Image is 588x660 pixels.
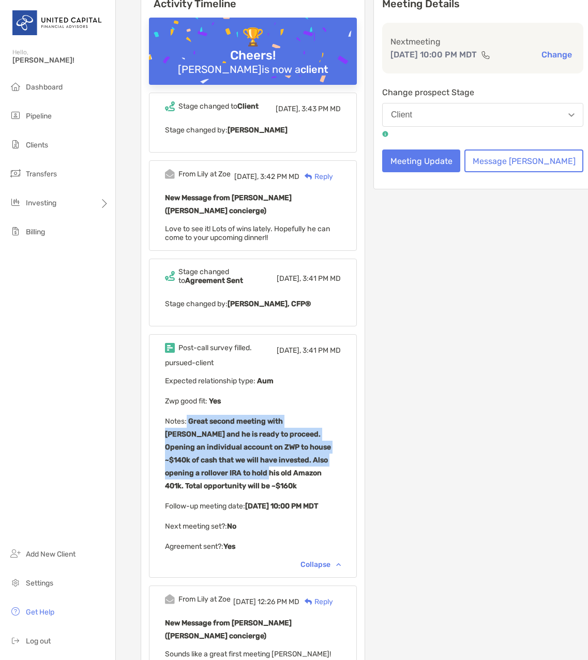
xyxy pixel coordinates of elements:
[165,358,214,367] span: pursued-client
[9,167,22,179] img: transfers icon
[185,276,243,285] b: Agreement Sent
[300,560,341,569] div: Collapse
[165,271,175,281] img: Event icon
[165,169,175,179] img: Event icon
[165,224,330,242] span: Love to see it! Lots of wins lately. Hopefully he can come to your upcoming dinner!!
[277,346,301,355] span: [DATE],
[238,27,268,48] div: 🏆
[303,274,341,283] span: 3:41 PM MD
[178,595,231,604] div: From Lily at Zoe
[382,149,460,172] button: Meeting Update
[165,594,175,604] img: Event icon
[227,522,236,531] b: No
[178,343,252,352] div: Post-call survey filled.
[300,63,328,76] b: client
[228,299,311,308] b: [PERSON_NAME], CFP®
[174,63,333,76] div: [PERSON_NAME] is now a
[165,124,341,137] p: Stage changed by:
[382,103,583,127] button: Client
[26,83,63,92] span: Dashboard
[178,170,231,178] div: From Lily at Zoe
[234,172,259,181] span: [DATE],
[165,417,331,490] b: Great second meeting with [PERSON_NAME] and he is ready to proceed. Opening an individual account...
[26,141,48,149] span: Clients
[165,619,292,640] b: New Message from [PERSON_NAME] ([PERSON_NAME] concierge)
[9,576,22,589] img: settings icon
[26,637,51,646] span: Log out
[26,228,45,236] span: Billing
[481,51,490,59] img: communication type
[9,634,22,647] img: logout icon
[305,598,312,605] img: Reply icon
[26,112,52,121] span: Pipeline
[568,113,575,117] img: Open dropdown arrow
[12,4,103,41] img: United Capital Logo
[207,397,221,406] b: Yes
[382,86,583,99] p: Change prospect Stage
[12,56,109,65] span: [PERSON_NAME]!
[9,547,22,560] img: add_new_client icon
[178,267,277,285] div: Stage changed to
[390,48,477,61] p: [DATE] 10:00 PM MDT
[391,110,412,119] div: Client
[228,126,288,134] b: [PERSON_NAME]
[305,173,312,180] img: Reply icon
[382,131,388,137] img: tooltip
[260,172,299,181] span: 3:42 PM MD
[336,563,341,566] img: Chevron icon
[9,138,22,151] img: clients icon
[165,500,341,513] p: Follow-up meeting date :
[165,540,341,553] p: Agreement sent? :
[26,608,54,617] span: Get Help
[165,374,341,387] p: Expected relationship type :
[165,415,341,492] p: Notes :
[9,196,22,208] img: investing icon
[165,520,341,533] p: Next meeting set? :
[390,35,575,48] p: Next meeting
[301,104,341,113] span: 3:43 PM MD
[538,49,575,60] button: Change
[255,377,274,385] b: Aum
[165,343,175,353] img: Event icon
[165,193,292,215] b: New Message from [PERSON_NAME] ([PERSON_NAME] concierge)
[299,171,333,182] div: Reply
[233,597,256,606] span: [DATE]
[178,102,259,111] div: Stage changed to
[26,199,56,207] span: Investing
[9,225,22,237] img: billing icon
[299,596,333,607] div: Reply
[223,542,235,551] b: Yes
[165,101,175,111] img: Event icon
[9,80,22,93] img: dashboard icon
[237,102,259,111] b: Client
[277,274,301,283] span: [DATE],
[165,395,341,408] p: Zwp good fit :
[165,297,341,310] p: Stage changed by:
[26,579,53,588] span: Settings
[226,48,280,63] div: Cheers!
[276,104,300,113] span: [DATE],
[245,502,318,511] b: [DATE] 10:00 PM MDT
[464,149,583,172] button: Message [PERSON_NAME]
[303,346,341,355] span: 3:41 PM MD
[258,597,299,606] span: 12:26 PM MD
[26,550,76,559] span: Add New Client
[9,605,22,618] img: get-help icon
[9,109,22,122] img: pipeline icon
[26,170,57,178] span: Transfers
